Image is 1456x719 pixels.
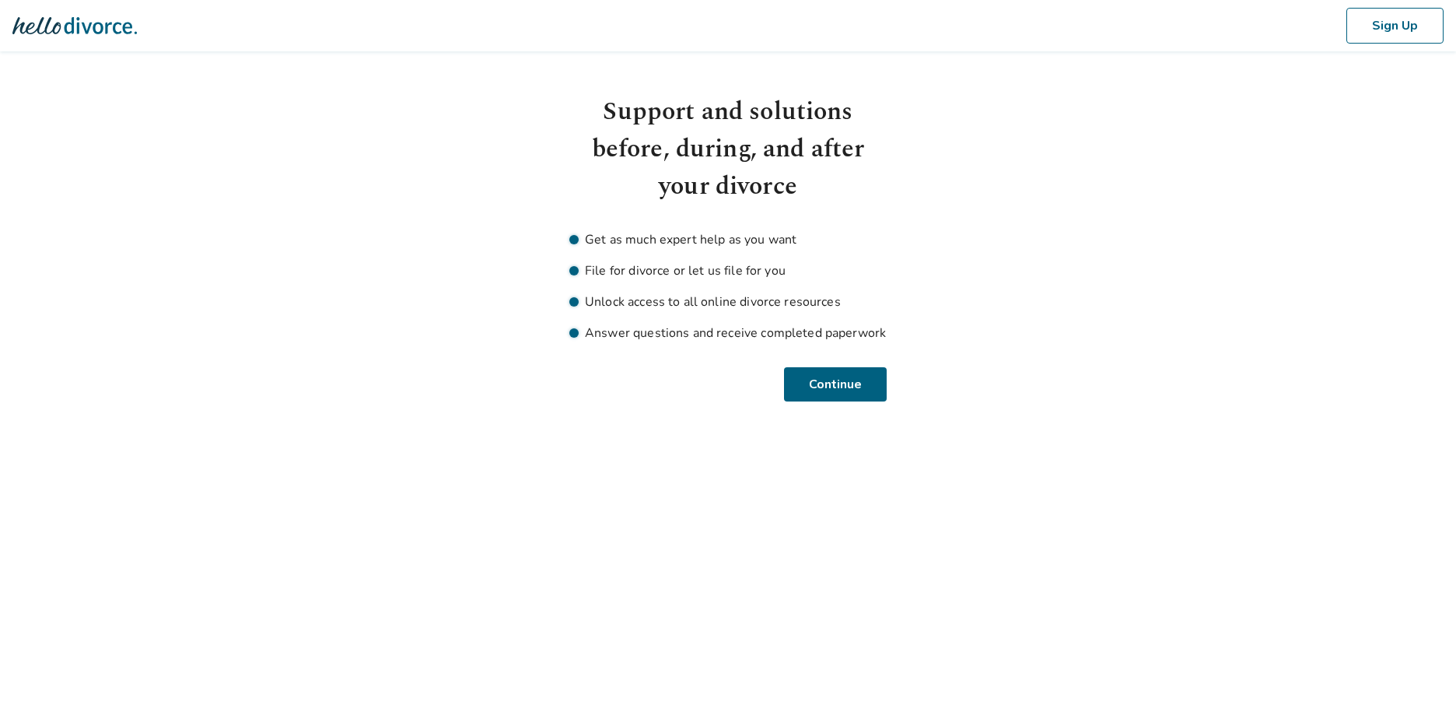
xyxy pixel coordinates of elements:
li: File for divorce or let us file for you [569,261,887,280]
button: Sign Up [1346,8,1444,44]
img: Hello Divorce Logo [12,10,137,41]
li: Unlock access to all online divorce resources [569,293,887,311]
button: Continue [786,367,887,402]
h1: Support and solutions before, during, and after your divorce [569,93,887,205]
li: Answer questions and receive completed paperwork [569,324,887,342]
li: Get as much expert help as you want [569,230,887,249]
